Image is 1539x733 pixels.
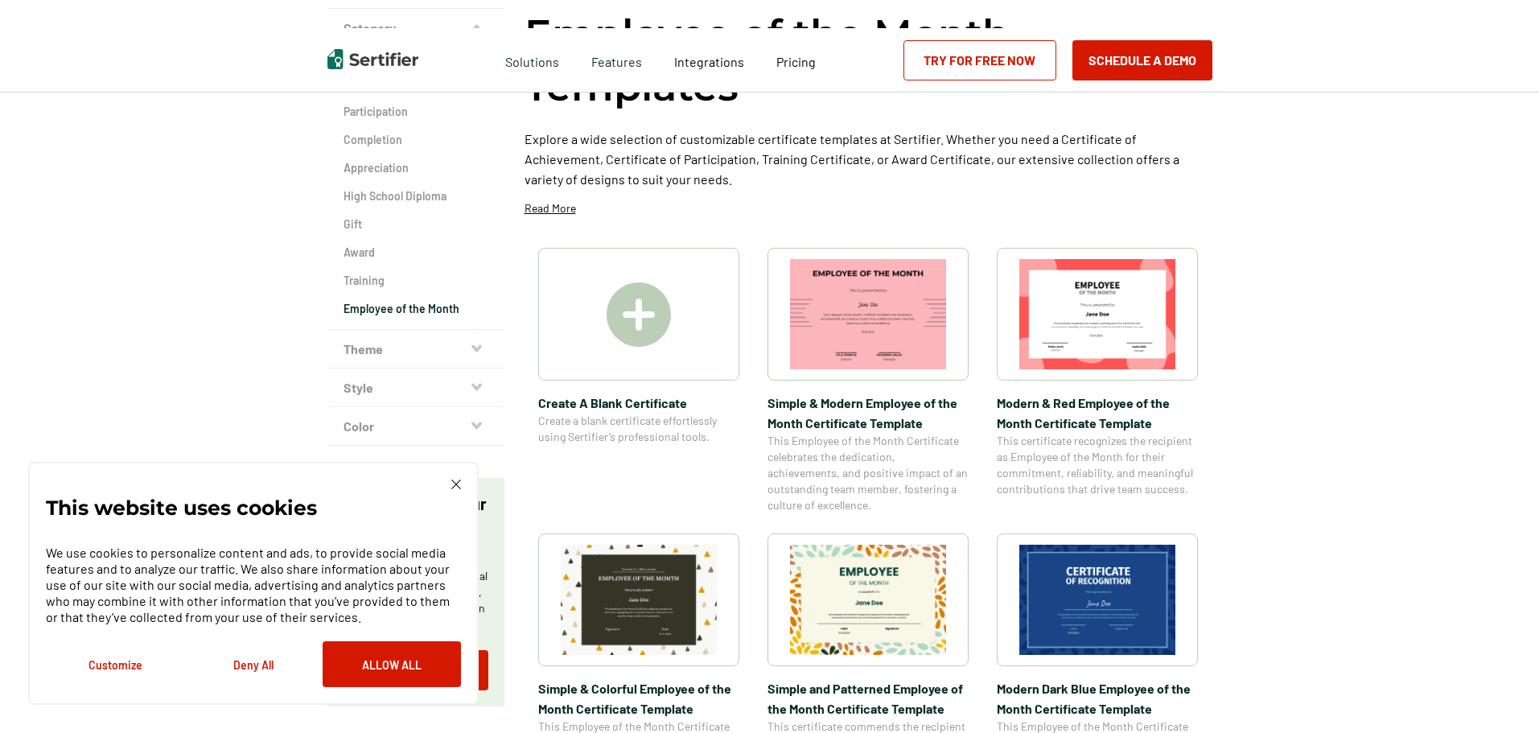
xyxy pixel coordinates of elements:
span: Simple & Colorful Employee of the Month Certificate Template [538,678,739,719]
span: This certificate recognizes the recipient as Employee of the Month for their commitment, reliabil... [997,433,1198,497]
a: Simple & Modern Employee of the Month Certificate TemplateSimple & Modern Employee of the Month C... [767,248,969,513]
span: Create a blank certificate effortlessly using Sertifier’s professional tools. [538,413,739,445]
span: Simple and Patterned Employee of the Month Certificate Template [767,678,969,719]
button: Customize [46,641,184,687]
span: This Employee of the Month Certificate celebrates the dedication, achievements, and positive impa... [767,433,969,513]
p: Explore a wide selection of customizable certificate templates at Sertifier. Whether you need a C... [525,129,1212,189]
a: Completion [344,132,488,148]
span: Pricing [776,54,816,69]
a: Employee of the Month [344,301,488,317]
a: Try for Free Now [903,40,1056,80]
img: Sertifier | Digital Credentialing Platform [327,49,418,69]
img: Cookie Popup Close [451,480,461,489]
a: High School Diploma [344,188,488,204]
span: Features [591,50,642,70]
button: Style [327,369,504,407]
span: Integrations [674,54,744,69]
p: We use cookies to personalize content and ads, to provide social media features and to analyze ou... [46,545,461,625]
a: Training [344,273,488,289]
button: Color [327,407,504,446]
a: Appreciation [344,160,488,176]
img: Simple and Patterned Employee of the Month Certificate Template [790,545,946,655]
img: Create A Blank Certificate [607,282,671,347]
a: Modern & Red Employee of the Month Certificate TemplateModern & Red Employee of the Month Certifi... [997,248,1198,513]
span: Solutions [505,50,559,70]
span: Simple & Modern Employee of the Month Certificate Template [767,393,969,433]
img: Modern & Red Employee of the Month Certificate Template [1019,259,1175,369]
button: Theme [327,330,504,369]
p: Read More [525,200,576,216]
button: Allow All [323,641,461,687]
a: Gift [344,216,488,233]
a: Integrations [674,50,744,70]
img: Simple & Modern Employee of the Month Certificate Template [790,259,946,369]
span: Create A Blank Certificate [538,393,739,413]
span: Modern & Red Employee of the Month Certificate Template [997,393,1198,433]
button: Schedule a Demo [1072,40,1212,80]
button: Category [327,9,504,47]
div: Category [327,47,504,330]
a: Award [344,245,488,261]
h1: Employee of the Month Templates [525,8,1212,113]
img: Modern Dark Blue Employee of the Month Certificate Template [1019,545,1175,655]
button: Deny All [184,641,323,687]
p: This website uses cookies [46,500,317,516]
span: Modern Dark Blue Employee of the Month Certificate Template [997,678,1198,719]
a: Pricing [776,50,816,70]
img: Simple & Colorful Employee of the Month Certificate Template [561,545,717,655]
a: Participation [344,104,488,120]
